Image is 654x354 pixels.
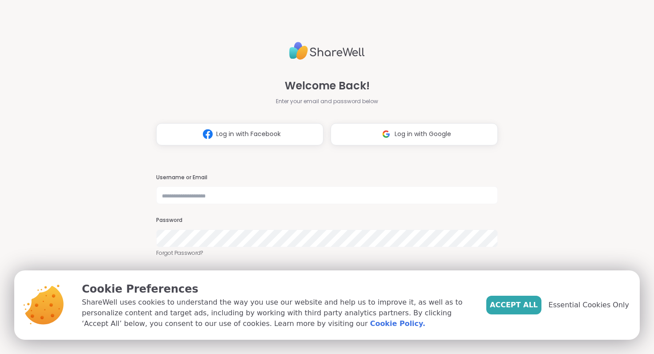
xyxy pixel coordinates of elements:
[156,217,498,224] h3: Password
[490,300,538,310] span: Accept All
[395,129,451,139] span: Log in with Google
[156,174,498,181] h3: Username or Email
[370,318,425,329] a: Cookie Policy.
[199,126,216,142] img: ShareWell Logomark
[156,123,323,145] button: Log in with Facebook
[378,126,395,142] img: ShareWell Logomark
[549,300,629,310] span: Essential Cookies Only
[289,38,365,64] img: ShareWell Logo
[216,129,281,139] span: Log in with Facebook
[331,123,498,145] button: Log in with Google
[486,296,541,314] button: Accept All
[82,281,472,297] p: Cookie Preferences
[285,78,370,94] span: Welcome Back!
[156,249,498,257] a: Forgot Password?
[276,97,378,105] span: Enter your email and password below
[82,297,472,329] p: ShareWell uses cookies to understand the way you use our website and help us to improve it, as we...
